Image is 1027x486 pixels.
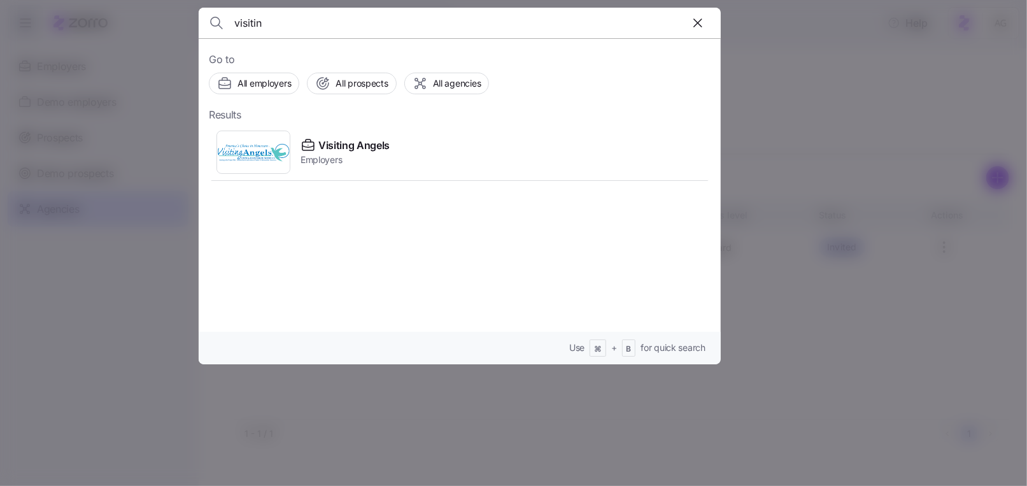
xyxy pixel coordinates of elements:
[611,341,617,354] span: +
[217,134,290,170] img: Employer logo
[209,52,711,68] span: Go to
[641,341,705,354] span: for quick search
[594,344,602,355] span: ⌘
[307,73,396,94] button: All prospects
[237,77,291,90] span: All employers
[433,77,481,90] span: All agencies
[301,154,390,166] span: Employers
[318,138,390,154] span: Visiting Angels
[209,73,299,94] button: All employers
[627,344,632,355] span: B
[404,73,490,94] button: All agencies
[569,341,584,354] span: Use
[336,77,388,90] span: All prospects
[209,107,241,123] span: Results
